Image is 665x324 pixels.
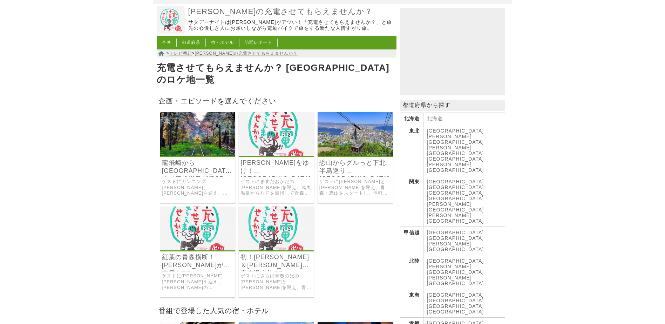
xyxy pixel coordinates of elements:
[162,273,234,291] a: ゲストに[PERSON_NAME][PERSON_NAME]を迎え、[PERSON_NAME]の[GEOGRAPHIC_DATA]から奥入瀬渓流を通って、絶景の小舟渡海岸を目指した旅。
[427,179,484,184] a: [GEOGRAPHIC_DATA]
[157,60,396,88] h1: 充電させてもらえませんか？ [GEOGRAPHIC_DATA]のロケ地一覧
[239,151,314,157] a: 出川哲朗の充電させてもらえませんか？ 行くぞ絶景の青森！浅虫温泉から”八甲田山”ながめ八戸までドドーんと縦断130キロ！ですがますおか岡田が熱湯温泉でひゃ～ワォッでヤバいよヤバいよSP
[427,128,484,134] a: [GEOGRAPHIC_DATA]
[157,304,396,317] h2: 番組で登場した人気の宿・ホテル
[427,134,484,145] a: [PERSON_NAME][GEOGRAPHIC_DATA]
[400,176,423,227] th: 関東
[160,207,236,250] img: 出川哲朗の充電させてもらえませんか？ 紅葉の青森横断！十和田湖から奥入瀬渓流を抜けて絶景海岸へ！ですがシーズンでホテルが満室⁉陣内友則＆鈴木亜美が大ピンチでヤバいよヤバいよSP
[157,6,185,34] img: 出川哲朗の充電させてもらえませんか？
[400,255,423,289] th: 北陸
[188,19,395,32] p: サタデーナイトは[PERSON_NAME]がアツい！「充電させてもらえませんか？」と旅先の心優しき人にお願いしながら電動バイクで旅をする新たな人情すがり旅。
[427,309,484,315] a: [GEOGRAPHIC_DATA]
[427,116,443,121] a: 北海道
[188,7,395,17] a: [PERSON_NAME]の充電させてもらえませんか？
[318,151,393,157] a: 出川哲朗の充電させてもらえませんか？ 行くぞ津軽海峡！青森“恐山”からグルッと下北半島巡り北海道“函館山”120キロ！ですがゲゲっ50℃！？温泉が激アツすぎてヤバいよヤバいよSP
[400,8,505,95] iframe: Advertisement
[157,29,185,35] a: 出川哲朗の充電させてもらえませんか？
[319,179,391,196] a: ゲストに[PERSON_NAME]と[PERSON_NAME]を迎え、青森・恐山をスタートし、津軽海峡を渡ってゴールの函館山を目指す旅。
[318,112,393,156] img: 出川哲朗の充電させてもらえませんか？ 行くぞ津軽海峡！青森“恐山”からグルッと下北半島巡り北海道“函館山”120キロ！ですがゲゲっ50℃！？温泉が激アツすぎてヤバいよヤバいよSP
[400,100,505,111] p: 都道府県から探す
[427,303,484,309] a: [GEOGRAPHIC_DATA]
[427,218,484,224] a: [GEOGRAPHIC_DATA]
[427,241,484,252] a: [PERSON_NAME][GEOGRAPHIC_DATA]
[240,253,312,269] a: 初！[PERSON_NAME]＆[PERSON_NAME]～青森温泉旅SP
[427,264,484,275] a: [PERSON_NAME][GEOGRAPHIC_DATA]
[427,275,484,286] a: [PERSON_NAME][GEOGRAPHIC_DATA]
[160,245,236,251] a: 出川哲朗の充電させてもらえませんか？ 紅葉の青森横断！十和田湖から奥入瀬渓流を抜けて絶景海岸へ！ですがシーズンでホテルが満室⁉陣内友則＆鈴木亜美が大ピンチでヤバいよヤバいよSP
[427,190,484,196] a: [GEOGRAPHIC_DATA]
[160,112,236,156] img: 出川哲朗の充電させてもらえませんか？ “龍飛崎”から“八甲田山”まで津軽半島縦断175キロ！ですが“旬”を逃して竹山もあさこもプンプンでヤバいよヤバいよSP
[169,51,192,56] a: テレビ番組
[162,159,234,175] a: 龍飛崎から[GEOGRAPHIC_DATA]まで津軽半島縦断SP
[182,40,200,45] a: 都道府県
[239,207,314,250] img: 出川哲朗の充電させてもらえませんか？ 行くぞ！青森温泉街道110キロ！”ランプの宿”青荷温泉から日本海へ！ゴールは黄金崎”不老ふ死温泉”ですがさらば森田＆具志堅が大暴走！ヤバいよヤバいよSP
[157,49,396,58] nav: > >
[427,201,484,212] a: [PERSON_NAME][GEOGRAPHIC_DATA]
[427,212,472,218] a: [PERSON_NAME]
[400,227,423,255] th: 甲信越
[427,162,484,173] a: [PERSON_NAME][GEOGRAPHIC_DATA]
[162,253,234,269] a: 紅葉の青森横断！[PERSON_NAME]が初充電だSP
[400,125,423,176] th: 東北
[400,113,423,125] th: 北海道
[427,184,484,190] a: [GEOGRAPHIC_DATA]
[240,179,312,196] a: ゲストにますだおかだの[PERSON_NAME]を迎え、浅虫温泉から八戸を目指して青森を縦断した旅。
[400,289,423,318] th: 東海
[239,112,314,156] img: 出川哲朗の充電させてもらえませんか？ 行くぞ絶景の青森！浅虫温泉から”八甲田山”ながめ八戸までドドーんと縦断130キロ！ですがますおか岡田が熱湯温泉でひゃ～ワォッでヤバいよヤバいよSP
[160,151,236,157] a: 出川哲朗の充電させてもらえませんか？ “龍飛崎”から“八甲田山”まで津軽半島縦断175キロ！ですが“旬”を逃して竹山もあさこもプンプンでヤバいよヤバいよSP
[195,51,298,56] a: [PERSON_NAME]の充電させてもらえませんか？
[427,230,484,235] a: [GEOGRAPHIC_DATA]
[427,156,484,162] a: [GEOGRAPHIC_DATA]
[245,40,272,45] a: 訪問レポート
[427,145,484,156] a: [PERSON_NAME][GEOGRAPHIC_DATA]
[211,40,234,45] a: 宿・ホテル
[319,159,391,175] a: 恐山からグルっと下北半島巡り[GEOGRAPHIC_DATA]
[157,95,396,107] h2: 企画・エピソードを選んでください
[162,179,234,196] a: ゲストにカンニング[PERSON_NAME]、[PERSON_NAME]を迎え、[GEOGRAPHIC_DATA]の[GEOGRAPHIC_DATA]から[GEOGRAPHIC_DATA]まで[...
[427,258,484,264] a: [GEOGRAPHIC_DATA]
[427,235,484,241] a: [GEOGRAPHIC_DATA]
[240,273,312,291] a: ゲストにさらば青春の光の[PERSON_NAME]と[PERSON_NAME]を迎え、青荷温泉から黄金崎”不老ふ死温泉”を目指した青森温泉の旅。
[427,298,484,303] a: [GEOGRAPHIC_DATA]
[239,245,314,251] a: 出川哲朗の充電させてもらえませんか？ 行くぞ！青森温泉街道110キロ！”ランプの宿”青荷温泉から日本海へ！ゴールは黄金崎”不老ふ死温泉”ですがさらば森田＆具志堅が大暴走！ヤバいよヤバいよSP
[427,292,484,298] a: [GEOGRAPHIC_DATA]
[427,196,484,201] a: [GEOGRAPHIC_DATA]
[162,40,171,45] a: 企画
[240,159,312,175] a: [PERSON_NAME]をゆけ！[GEOGRAPHIC_DATA]から[GEOGRAPHIC_DATA]眺め[GEOGRAPHIC_DATA]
